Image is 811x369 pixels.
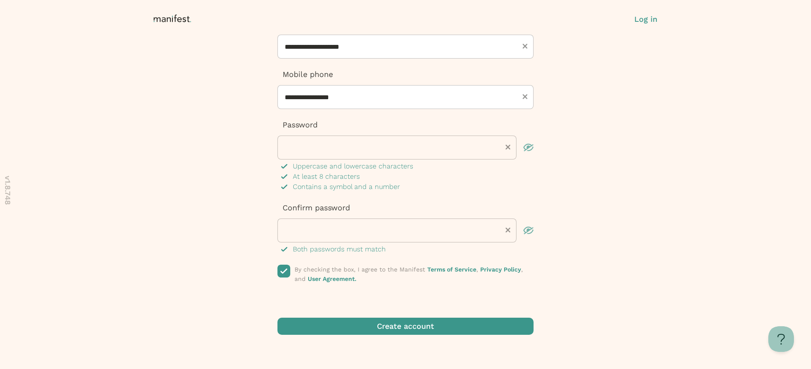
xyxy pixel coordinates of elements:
[277,202,534,213] p: Confirm password
[293,161,413,171] p: Uppercase and lowercase characters
[2,176,13,205] p: v 1.8.748
[277,318,534,335] button: Create account
[293,171,360,182] p: At least 8 characters
[427,266,476,273] a: Terms of Service
[295,266,523,282] span: By checking the box, I agree to the Manifest , , and
[768,326,794,352] iframe: Toggle Customer Support
[308,275,356,282] a: User Agreement.
[480,266,521,273] a: Privacy Policy
[293,182,400,192] p: Contains a symbol and a number
[293,244,386,254] p: Both passwords must match
[277,119,534,130] p: Password
[634,14,657,25] button: Log in
[277,69,534,80] p: Mobile phone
